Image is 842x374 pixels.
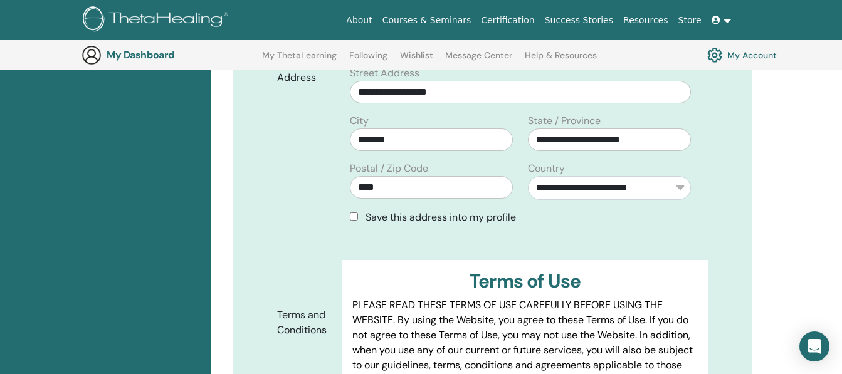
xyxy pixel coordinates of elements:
[400,50,433,70] a: Wishlist
[350,113,369,128] label: City
[445,50,512,70] a: Message Center
[341,9,377,32] a: About
[107,49,232,61] h3: My Dashboard
[528,113,601,128] label: State / Province
[352,270,698,293] h3: Terms of Use
[618,9,673,32] a: Resources
[528,161,565,176] label: Country
[262,50,337,70] a: My ThetaLearning
[350,66,419,81] label: Street Address
[83,6,233,34] img: logo.png
[377,9,476,32] a: Courses & Seminars
[799,331,829,361] div: Open Intercom Messenger
[268,303,343,342] label: Terms and Conditions
[268,66,343,90] label: Address
[350,161,428,176] label: Postal / Zip Code
[349,50,387,70] a: Following
[525,50,597,70] a: Help & Resources
[540,9,618,32] a: Success Stories
[707,44,777,66] a: My Account
[476,9,539,32] a: Certification
[707,44,722,66] img: cog.svg
[82,45,102,65] img: generic-user-icon.jpg
[366,210,516,224] span: Save this address into my profile
[673,9,707,32] a: Store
